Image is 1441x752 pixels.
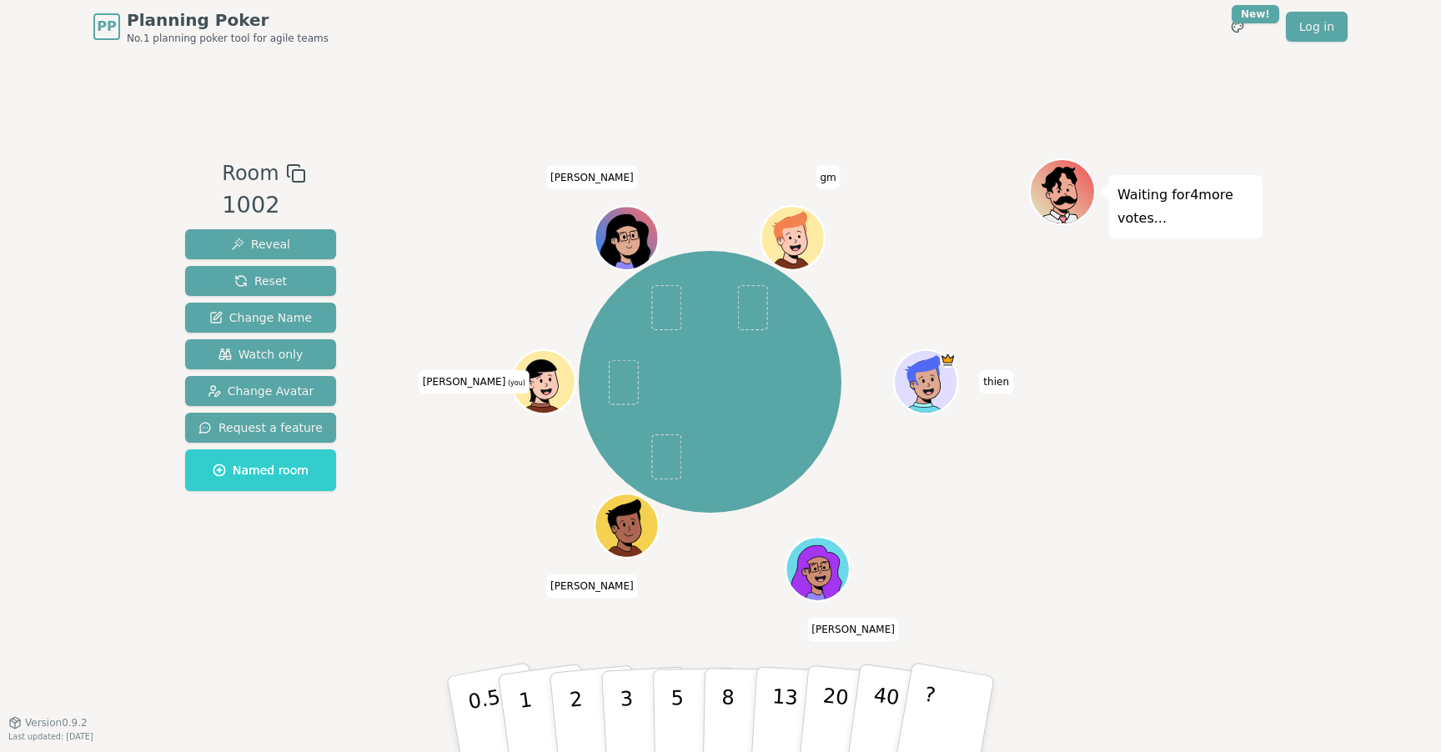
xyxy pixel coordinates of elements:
span: Click to change your name [546,166,638,189]
span: Click to change your name [979,370,1013,394]
span: Click to change your name [807,618,899,641]
span: Change Name [209,309,312,326]
button: Change Name [185,303,336,333]
span: thien is the host [940,352,956,368]
button: Click to change your avatar [514,352,574,412]
button: Version0.9.2 [8,716,88,729]
button: Request a feature [185,413,336,443]
span: Reset [234,273,287,289]
span: Last updated: [DATE] [8,732,93,741]
p: Waiting for 4 more votes... [1117,183,1254,230]
a: PPPlanning PokerNo.1 planning poker tool for agile teams [93,8,329,45]
span: Named room [213,462,309,479]
span: PP [97,17,116,37]
span: Click to change your name [419,370,530,394]
div: New! [1232,5,1279,23]
span: Click to change your name [546,574,638,598]
span: Watch only [218,346,304,363]
span: (you) [505,379,525,387]
span: Planning Poker [127,8,329,32]
button: Named room [185,449,336,491]
span: Room [222,158,279,188]
button: New! [1223,12,1253,42]
span: Version 0.9.2 [25,716,88,729]
a: Log in [1286,12,1348,42]
button: Watch only [185,339,336,369]
span: Request a feature [198,419,323,436]
span: No.1 planning poker tool for agile teams [127,32,329,45]
span: Click to change your name [816,166,840,189]
div: 1002 [222,188,305,223]
button: Change Avatar [185,376,336,406]
button: Reset [185,266,336,296]
span: Reveal [231,236,290,253]
span: Change Avatar [208,383,314,399]
button: Reveal [185,229,336,259]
